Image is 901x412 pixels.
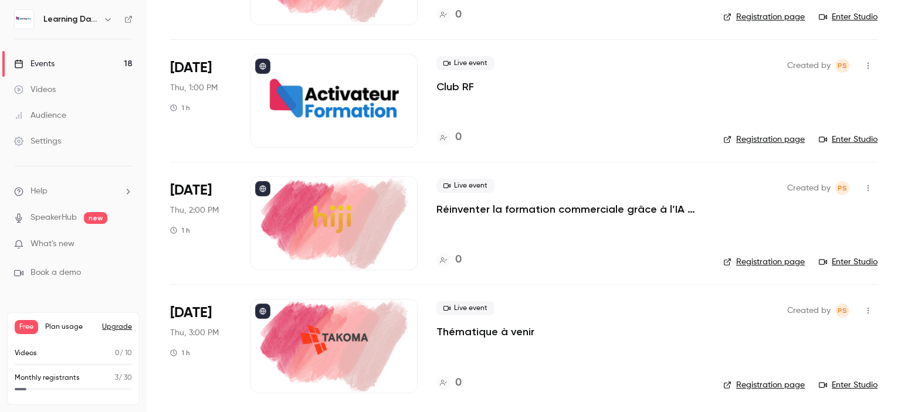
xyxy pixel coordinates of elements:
[723,134,805,145] a: Registration page
[819,256,878,268] a: Enter Studio
[455,7,462,23] h4: 0
[31,30,133,40] div: Domaine: [DOMAIN_NAME]
[436,301,494,315] span: Live event
[436,7,462,23] a: 0
[436,375,462,391] a: 0
[819,379,878,391] a: Enter Studio
[436,80,474,94] a: Club RF
[436,56,494,70] span: Live event
[170,348,190,357] div: 1 h
[14,185,133,198] li: help-dropdown-opener
[819,134,878,145] a: Enter Studio
[170,54,232,148] div: Oct 9 Thu, 1:00 PM (Europe/Paris)
[19,30,28,40] img: website_grey.svg
[14,84,56,96] div: Videos
[31,185,48,198] span: Help
[45,322,95,332] span: Plan usage
[31,267,81,279] span: Book a demo
[838,304,847,318] span: PS
[60,69,90,77] div: Domaine
[170,205,219,216] span: Thu, 2:00 PM
[43,13,99,25] h6: Learning Days
[170,176,232,270] div: Oct 9 Thu, 2:00 PM (Europe/Paris)
[835,59,849,73] span: Prad Selvarajah
[787,59,831,73] span: Created by
[170,304,212,322] span: [DATE]
[48,68,57,77] img: tab_domain_overview_orange.svg
[170,327,219,339] span: Thu, 3:00 PM
[31,212,77,224] a: SpeakerHub
[133,68,143,77] img: tab_keywords_by_traffic_grey.svg
[436,202,704,216] a: Réinventer la formation commerciale grâce à l’IA conversationnelle
[723,379,805,391] a: Registration page
[436,325,534,339] a: Thématique à venir
[835,181,849,195] span: Prad Selvarajah
[787,304,831,318] span: Created by
[19,19,28,28] img: logo_orange.svg
[15,348,37,359] p: Videos
[170,226,190,235] div: 1 h
[170,103,190,113] div: 1 h
[146,69,179,77] div: Mots-clés
[170,299,232,393] div: Oct 9 Thu, 3:00 PM (Europe/Paris)
[14,58,55,70] div: Events
[436,179,494,193] span: Live event
[15,10,33,29] img: Learning Days
[15,373,80,383] p: Monthly registrants
[31,238,74,250] span: What's new
[102,322,132,332] button: Upgrade
[14,110,66,121] div: Audience
[115,348,132,359] p: / 10
[436,252,462,268] a: 0
[115,374,118,382] span: 3
[835,304,849,318] span: Prad Selvarajah
[115,350,120,357] span: 0
[84,212,107,224] span: new
[838,59,847,73] span: PS
[15,320,38,334] span: Free
[723,256,805,268] a: Registration page
[455,130,462,145] h4: 0
[455,375,462,391] h4: 0
[838,181,847,195] span: PS
[170,181,212,200] span: [DATE]
[170,59,212,77] span: [DATE]
[436,130,462,145] a: 0
[819,11,878,23] a: Enter Studio
[455,252,462,268] h4: 0
[14,135,61,147] div: Settings
[170,82,218,94] span: Thu, 1:00 PM
[33,19,57,28] div: v 4.0.25
[115,373,132,383] p: / 30
[723,11,805,23] a: Registration page
[787,181,831,195] span: Created by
